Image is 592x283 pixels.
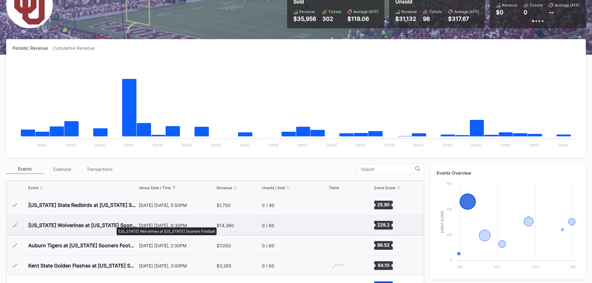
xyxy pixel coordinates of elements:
text: Dec [570,265,576,269]
div: Cumulative Revenue [53,45,99,51]
div: -- [549,9,554,16]
svg: Chart title [329,258,347,273]
text: [DATE] [442,143,452,147]
div: [DATE] [DATE], 5:00PM [139,203,215,208]
text: [DATE] [327,143,337,147]
div: $35,956 [293,16,316,22]
text: Event Score [441,211,444,233]
div: Revenue [217,185,232,190]
svg: Chart title [329,238,347,253]
div: Event Score [374,185,395,190]
text: [DATE] [95,143,105,147]
text: [DATE] [66,143,76,147]
div: Tickets [530,3,543,7]
div: 0 / 60 [262,263,274,268]
text: [DATE] [124,143,134,147]
div: Tickets [429,9,442,14]
text: [DATE] [356,143,366,147]
text: 96.52 [377,242,390,248]
div: $31,132 [395,16,417,22]
div: $0 [496,9,503,16]
div: Events [6,164,44,174]
text: Nov [532,265,539,269]
div: [DATE] [DATE], 3:00PM [139,263,215,268]
div: Revenue [502,3,517,7]
div: Revenue [401,9,417,14]
div: Events Overview [437,170,580,176]
div: $1,700 [217,203,231,208]
div: 0 [524,9,527,16]
div: $119.06 [347,16,378,22]
div: Revenue [299,9,315,14]
text: 300 [446,181,452,185]
div: Auburn Tigers at [US_STATE] Sooners Football [28,242,137,249]
text: [DATE] [558,143,568,147]
div: Kent State Golden Flashes at [US_STATE] Sooners Football [28,262,137,269]
div: [US_STATE] State Redbirds at [US_STATE] Sooners Football [28,202,137,208]
div: 302 [322,16,341,22]
text: 200 [446,207,452,211]
div: 0 / 40 [262,203,274,208]
text: [DATE] [384,143,395,147]
div: Transactions [81,164,118,174]
div: Average (ATP) [555,3,580,7]
div: Calendar [44,164,81,174]
text: [DATE] [529,143,539,147]
div: $317.67 [448,16,479,22]
text: [DATE] [153,143,163,147]
div: [DATE] [DATE], 6:30PM [139,223,215,228]
div: [DATE] [DATE], 2:30PM [139,243,215,248]
div: Periodic Revenue [12,45,53,51]
div: 0 / 60 [262,223,274,228]
text: 0 [450,258,452,262]
div: Trend [329,185,339,190]
svg: Chart title [12,58,580,152]
text: [DATE] [268,143,279,147]
text: Oct [494,265,501,269]
div: 98 [423,16,442,22]
text: 64.10 [378,262,389,268]
svg: Chart title [329,197,347,213]
div: Tickets [328,9,341,14]
input: Search [361,167,415,172]
div: $3,265 [217,263,232,268]
text: [DATE] [240,143,250,147]
text: Sep [457,265,463,269]
div: Average (ATP) [454,9,479,14]
div: $14,360 [217,223,234,228]
text: [DATE] [413,143,424,147]
text: [DATE] [297,143,308,147]
svg: Chart title [329,217,347,233]
svg: Chart title [437,180,580,273]
div: Average (ATP) [353,9,378,14]
div: Event [28,185,38,190]
text: [DATE] [37,143,47,147]
text: [DATE] [500,143,511,147]
text: 25.90 [377,202,390,207]
div: Venue Date / Time [139,185,171,190]
text: [DATE] [211,143,221,147]
text: [DATE] [182,143,192,147]
div: Unsold / Sold [262,185,285,190]
text: 228.2 [377,222,390,227]
div: $7,050 [217,243,231,248]
text: 100 [447,233,452,236]
div: 0 / 60 [262,243,274,248]
div: [US_STATE] Wolverines at [US_STATE] Sooners Football [28,222,137,228]
text: [DATE] [471,143,481,147]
